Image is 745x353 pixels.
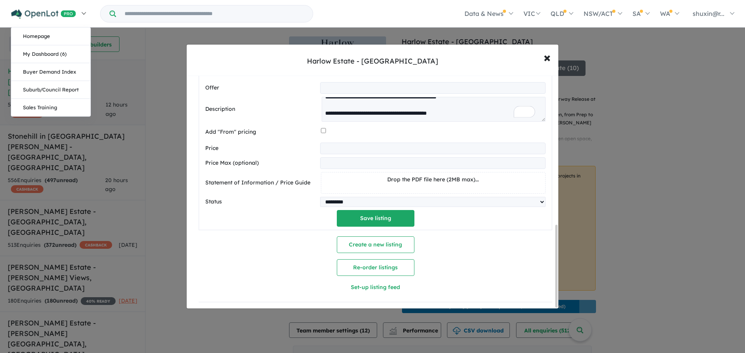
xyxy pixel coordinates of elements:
a: Buyer Demand Index [11,63,90,81]
label: Add "From" pricing [205,127,318,137]
span: shuxin@r... [693,10,724,17]
img: Openlot PRO Logo White [11,9,76,19]
label: Status [205,197,317,207]
a: Sales Training [11,99,90,116]
p: Drop the PDF file here (2MB max)... [324,175,542,184]
a: Homepage [11,28,90,45]
button: Set-up listing feed [287,279,464,296]
button: Create a new listing [337,236,414,253]
button: Save listing [337,210,414,227]
div: Harlow Estate - [GEOGRAPHIC_DATA] [307,56,438,66]
label: Price Max (optional) [205,158,317,168]
label: Description [205,105,319,114]
label: Statement of Information / Price Guide [205,178,318,188]
label: Price [205,144,317,153]
textarea: To enrich screen reader interactions, please activate Accessibility in Grammarly extension settings [322,97,546,122]
input: Try estate name, suburb, builder or developer [118,5,311,22]
button: Re-order listings [337,259,414,276]
a: My Dashboard (6) [11,45,90,63]
a: Suburb/Council Report [11,81,90,99]
label: Offer [205,83,317,93]
span: × [544,49,551,65]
